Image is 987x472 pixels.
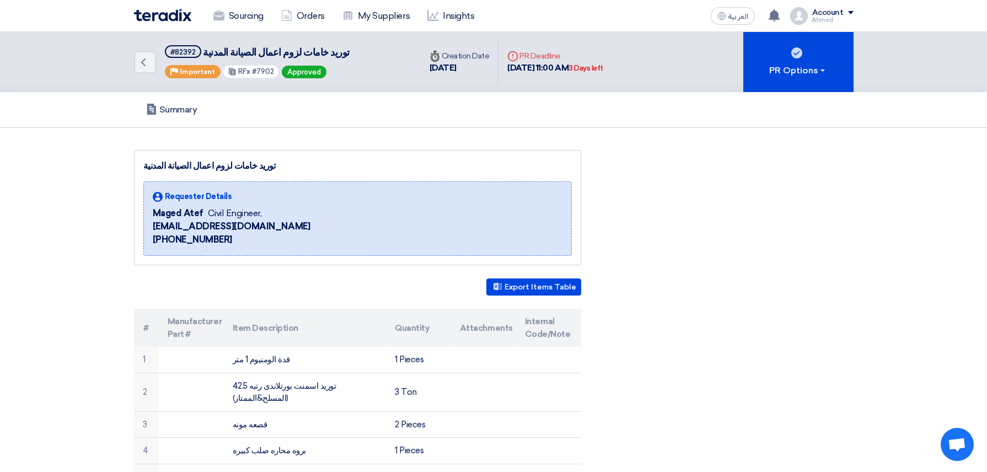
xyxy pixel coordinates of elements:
[143,159,572,173] div: توريد خامات لزوم اعمال الصيانة المدنية
[711,7,755,25] button: العربية
[134,9,191,22] img: Teradix logo
[386,411,451,438] td: 2 Pieces
[224,438,386,464] td: بروه محاره صلب كبيره
[165,191,232,202] span: Requester Details
[568,63,603,74] div: 3 Days left
[287,68,321,76] span: Approved
[507,62,603,74] div: [DATE] 11:00 AM
[224,347,386,373] td: قدة الومنيوم 1 متر
[153,220,310,233] span: [EMAIL_ADDRESS][DOMAIN_NAME]
[153,207,203,220] span: Maged Atef
[224,411,386,438] td: قصعه مونه
[386,373,451,411] td: 3 Ton
[507,50,603,62] div: PR Deadline
[430,62,490,74] div: [DATE]
[743,32,854,92] button: PR Options
[451,309,516,347] th: Attachments
[812,17,854,23] div: ِAhmed
[134,347,159,373] td: 1
[769,64,827,77] div: PR Options
[134,438,159,464] td: 4
[224,373,386,411] td: توريد اسمنت بورتلاندى رتبه 42.5 (المسلح&الممتاز)
[728,13,748,20] span: العربية
[153,233,232,246] span: [PHONE_NUMBER]
[159,309,224,347] th: Manufacturer Part #
[170,49,196,56] div: #82392
[208,207,262,220] span: Civil Engineer,
[205,4,272,28] a: Sourcing
[386,438,451,464] td: 1 Pieces
[419,4,483,28] a: Insights
[430,50,490,62] div: Creation Date
[146,104,197,115] h5: Summary
[486,278,581,296] button: Export Items Table
[386,347,451,373] td: 1 Pieces
[812,8,844,18] div: Account
[238,67,250,76] span: RFx
[134,309,159,347] th: #
[224,309,386,347] th: Item Description
[790,7,808,25] img: profile_test.png
[334,4,419,28] a: My Suppliers
[941,428,974,461] div: Open chat
[252,67,274,76] span: #7902
[180,68,215,76] span: Important
[516,309,581,347] th: Internal Code/Note
[386,309,451,347] th: Quantity
[134,92,210,127] a: Summary
[203,46,350,58] span: توريد خامات لزوم اعمال الصيانة المدنية
[134,373,159,411] td: 2
[272,4,334,28] a: Orders
[134,411,159,438] td: 3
